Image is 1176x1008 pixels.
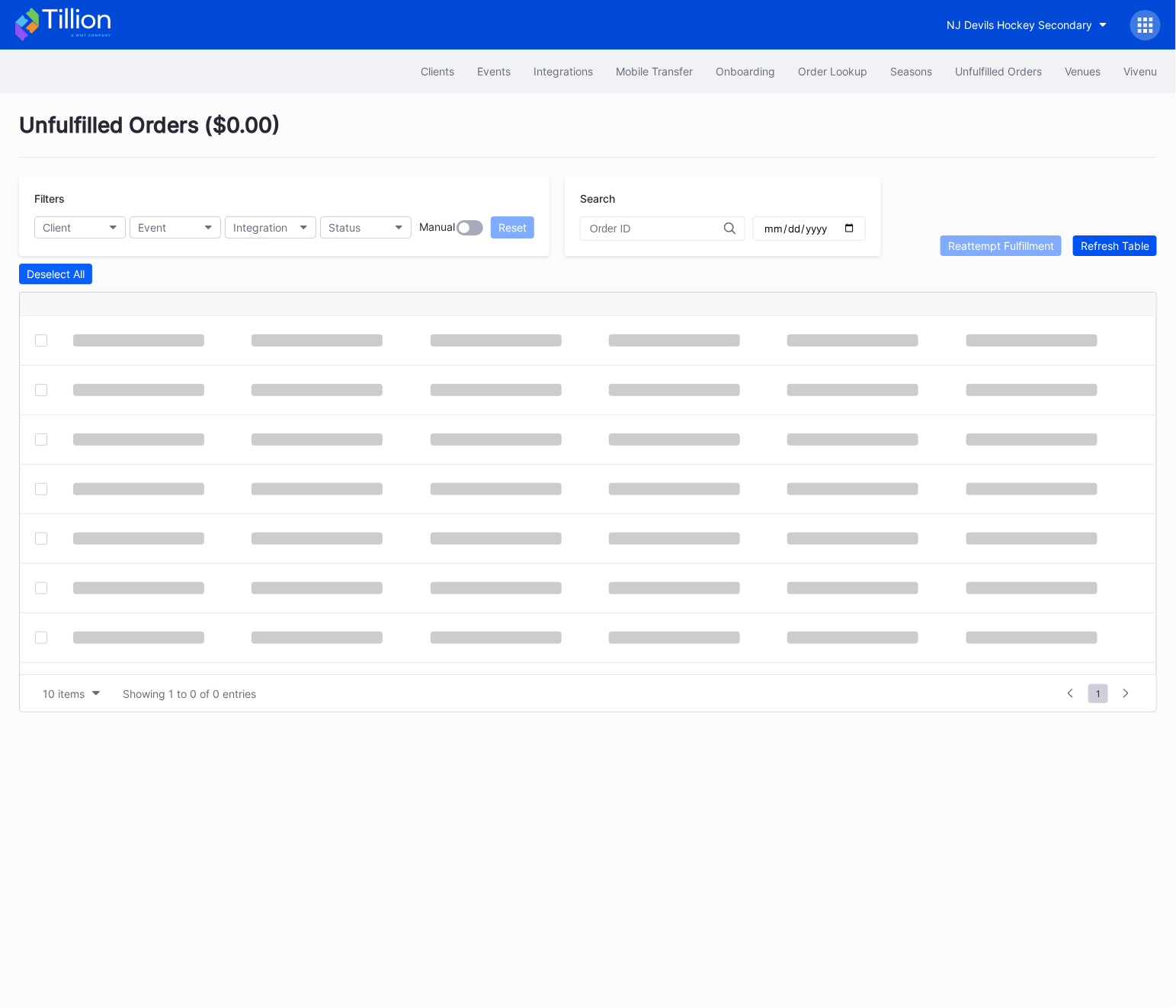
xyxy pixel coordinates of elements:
[1088,684,1108,703] span: 1
[1081,239,1149,252] div: Refresh Table
[43,687,85,700] div: 10 items
[716,65,775,78] div: Onboarding
[604,57,704,85] button: Mobile Transfer
[19,112,1157,158] div: Unfulfilled Orders ( $0.00 )
[947,18,1092,31] div: NJ Devils Hockey Secondary
[616,65,693,78] div: Mobile Transfer
[944,57,1053,85] button: Unfulfilled Orders
[35,683,107,704] button: 10 items
[138,221,166,234] div: Event
[421,65,454,78] div: Clients
[477,65,511,78] div: Events
[1123,65,1157,78] div: Vivenu
[1073,235,1157,256] button: Refresh Table
[130,216,221,238] button: Event
[27,267,85,280] div: Deselect All
[935,11,1119,39] button: NJ Devils Hockey Secondary
[491,216,534,238] button: Reset
[948,239,1054,252] div: Reattempt Fulfillment
[522,57,604,85] button: Integrations
[879,57,944,85] button: Seasons
[320,216,412,238] button: Status
[225,216,316,238] button: Integration
[233,221,287,234] div: Integration
[419,220,455,235] div: Manual
[534,65,593,78] div: Integrations
[787,57,879,85] button: Order Lookup
[34,216,126,238] button: Client
[466,57,522,85] button: Events
[890,65,932,78] div: Seasons
[498,221,527,234] div: Reset
[328,221,360,234] div: Status
[1053,57,1112,85] button: Venues
[123,687,256,700] div: Showing 1 to 0 of 0 entries
[704,57,787,85] button: Onboarding
[1112,57,1168,85] button: Vivenu
[580,192,866,205] div: Search
[409,57,466,85] button: Clients
[43,221,71,234] div: Client
[590,222,724,235] input: Order ID
[1065,65,1101,78] div: Venues
[34,192,534,205] div: Filters
[955,65,1042,78] div: Unfulfilled Orders
[798,65,867,78] div: Order Lookup
[19,264,92,284] button: Deselect All
[940,235,1062,256] button: Reattempt Fulfillment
